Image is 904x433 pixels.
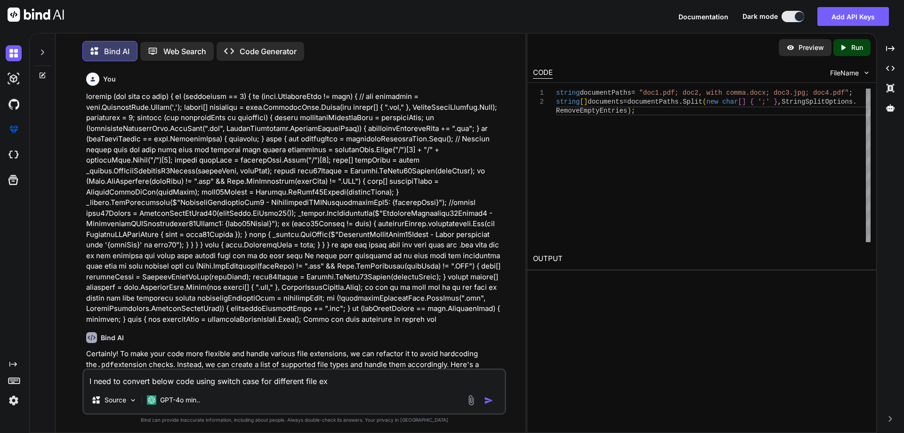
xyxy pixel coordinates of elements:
[533,98,544,106] div: 2
[750,98,753,106] span: {
[627,98,678,106] span: documentPaths
[639,89,837,97] span: "doc1.pdf; doc2, with comma.docx; doc3.jpg; doc4.p
[147,395,156,405] img: GPT-4o mini
[580,98,583,106] span: [
[853,98,856,106] span: .
[742,98,746,106] span: ]
[683,98,702,106] span: Split
[580,89,631,97] span: documentPaths
[774,98,777,106] span: }
[6,71,22,87] img: darkAi-studio
[782,98,853,106] span: StringSplitOptions
[830,68,859,78] span: FileName
[101,333,124,343] h6: Bind AI
[86,349,504,381] p: Certainly! To make your code more flexible and handle various file extensions, we can refactor it...
[8,8,64,22] img: Bind AI
[556,89,580,97] span: string
[97,360,114,369] code: .pdf
[851,43,863,52] p: Run
[743,12,778,21] span: Dark mode
[556,107,627,114] span: RemoveEmptyEntries
[82,417,506,424] p: Bind can provide inaccurate information, including about people. Always double-check its answers....
[738,98,742,106] span: [
[104,46,129,57] p: Bind AI
[527,248,876,270] h2: OUTPUT
[533,89,544,98] div: 1
[817,7,889,26] button: Add API Keys
[678,12,728,22] button: Documentation
[777,98,781,106] span: ,
[6,122,22,138] img: premium
[623,98,627,106] span: =
[678,98,682,106] span: .
[6,45,22,61] img: darkChat
[84,370,505,387] textarea: I need to convert below code using switch case for different file ex
[163,46,206,57] p: Web Search
[722,98,738,106] span: char
[533,67,553,79] div: CODE
[466,395,476,406] img: attachment
[627,107,631,114] span: )
[706,98,718,106] span: new
[702,98,706,106] span: (
[631,107,635,114] span: ;
[6,147,22,163] img: cloudideIcon
[103,74,116,84] h6: You
[6,96,22,112] img: githubDark
[6,392,22,408] img: settings
[556,98,580,106] span: string
[240,46,297,57] p: Code Generator
[758,98,769,106] span: ';'
[129,396,137,404] img: Pick Models
[799,43,824,52] p: Preview
[837,89,848,97] span: df"
[631,89,635,97] span: =
[588,98,623,106] span: documents
[786,43,795,52] img: preview
[160,395,200,405] p: GPT-4o min..
[86,91,504,325] p: loremip (dol sita co adip) { el (seddoeiusm == 3) { te (inci.UtlaboreEtdo != magn) { // ali enima...
[583,98,587,106] span: ]
[678,13,728,21] span: Documentation
[848,89,852,97] span: ;
[863,69,871,77] img: chevron down
[105,395,126,405] p: Source
[484,396,493,405] img: icon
